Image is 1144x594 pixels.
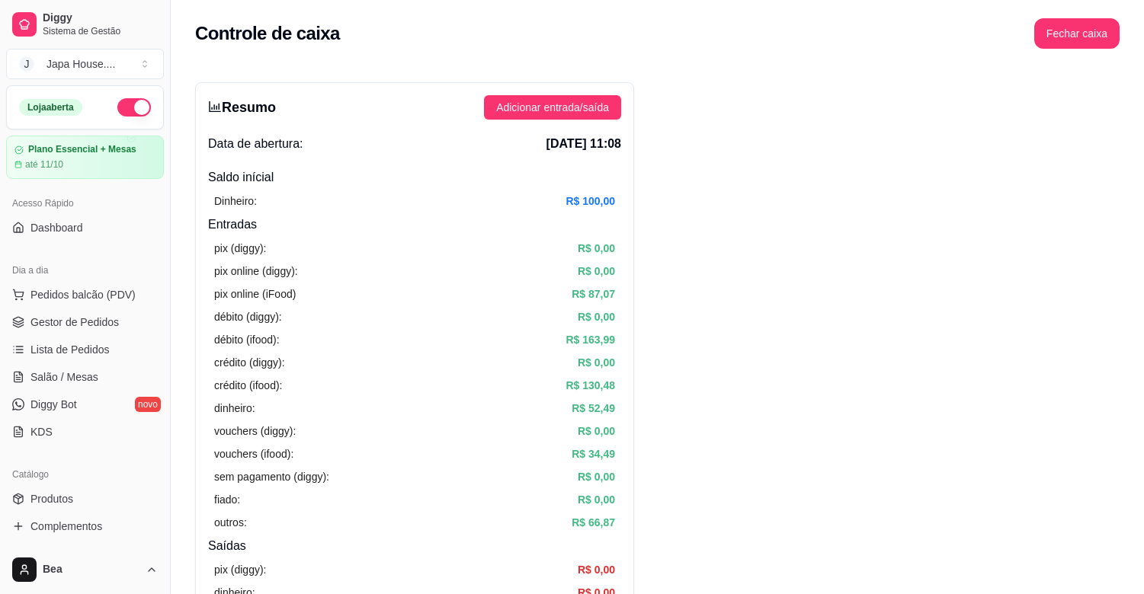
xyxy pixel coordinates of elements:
button: Adicionar entrada/saída [484,95,621,120]
span: Pedidos balcão (PDV) [30,287,136,302]
article: Dinheiro: [214,193,257,209]
h3: Resumo [208,97,276,118]
a: Gestor de Pedidos [6,310,164,334]
article: R$ 0,00 [578,308,615,325]
span: Complementos [30,519,102,534]
span: Sistema de Gestão [43,25,158,37]
article: outros: [214,514,247,531]
span: J [19,56,34,72]
a: Complementos [6,514,164,538]
a: DiggySistema de Gestão [6,6,164,43]
a: Plano Essencial + Mesasaté 11/10 [6,136,164,179]
button: Select a team [6,49,164,79]
span: Diggy Bot [30,397,77,412]
span: [DATE] 11:08 [546,135,621,153]
div: Loja aberta [19,99,82,116]
a: Dashboard [6,216,164,240]
span: Adicionar entrada/saída [496,99,609,116]
article: pix online (diggy): [214,263,298,279]
article: R$ 100,00 [566,193,615,209]
div: Japa House. ... [46,56,115,72]
article: pix online (iFood) [214,286,296,302]
article: Plano Essencial + Mesas [28,144,136,155]
article: R$ 130,48 [566,377,615,394]
article: até 11/10 [25,158,63,171]
span: Data de abertura: [208,135,303,153]
div: Acesso Rápido [6,191,164,216]
h2: Controle de caixa [195,21,340,46]
article: R$ 0,00 [578,423,615,439]
a: Salão / Mesas [6,365,164,389]
article: R$ 0,00 [578,491,615,508]
article: crédito (ifood): [214,377,282,394]
span: Salão / Mesas [30,369,98,385]
article: fiado: [214,491,240,508]
article: vouchers (diggy): [214,423,296,439]
article: R$ 0,00 [578,561,615,578]
article: R$ 52,49 [572,400,615,417]
article: R$ 0,00 [578,354,615,371]
article: crédito (diggy): [214,354,285,371]
h4: Entradas [208,216,621,234]
h4: Saídas [208,537,621,555]
article: R$ 34,49 [572,445,615,462]
button: Bea [6,551,164,588]
span: Gestor de Pedidos [30,315,119,330]
a: Diggy Botnovo [6,392,164,417]
div: Dia a dia [6,258,164,283]
article: pix (diggy): [214,240,266,257]
article: R$ 163,99 [566,331,615,348]
button: Fechar caixa [1034,18,1120,49]
span: Lista de Pedidos [30,342,110,357]
article: vouchers (ifood): [214,445,293,462]
a: Produtos [6,487,164,511]
span: bar-chart [208,100,222,113]
span: Dashboard [30,220,83,235]
article: dinheiro: [214,400,255,417]
article: R$ 66,87 [572,514,615,531]
span: Diggy [43,11,158,25]
article: R$ 0,00 [578,468,615,485]
span: Bea [43,563,139,576]
button: Pedidos balcão (PDV) [6,283,164,307]
article: sem pagamento (diggy): [214,468,329,485]
a: KDS [6,420,164,444]
h4: Saldo inícial [208,168,621,187]
div: Catálogo [6,462,164,487]
article: débito (ifood): [214,331,280,348]
article: R$ 87,07 [572,286,615,302]
a: Lista de Pedidos [6,337,164,362]
button: Alterar Status [117,98,151,117]
article: R$ 0,00 [578,263,615,279]
span: KDS [30,424,53,439]
article: R$ 0,00 [578,240,615,257]
span: Produtos [30,491,73,506]
article: pix (diggy): [214,561,266,578]
article: débito (diggy): [214,308,282,325]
